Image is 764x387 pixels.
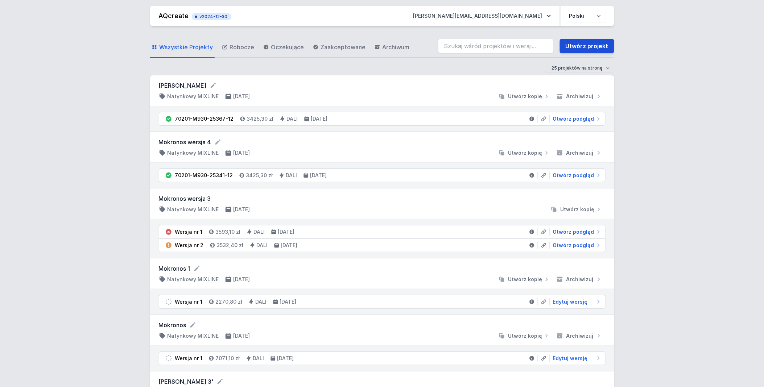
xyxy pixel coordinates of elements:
[310,172,327,179] h4: [DATE]
[495,93,553,100] button: Utwórz kopię
[508,149,542,157] span: Utwórz kopię
[286,172,297,179] h4: DALI
[550,242,602,249] a: Otwórz podgląd
[277,355,294,362] h4: [DATE]
[553,149,606,157] button: Archiwizuj
[553,276,606,283] button: Archiwizuj
[234,149,250,157] h4: [DATE]
[214,138,222,146] button: Edytuj nazwę projektu
[278,228,295,236] h4: [DATE]
[254,228,265,236] h4: DALI
[168,276,219,283] h4: Natynkowy MIXLINE
[175,228,203,236] div: Wersja nr 1
[548,206,606,213] button: Utwórz kopię
[175,298,203,305] div: Wersja nr 1
[550,355,602,362] a: Edytuj wersję
[495,332,553,340] button: Utwórz kopię
[495,149,553,157] button: Utwórz kopię
[159,138,606,146] form: Mokronos wersja 4
[508,276,542,283] span: Utwórz kopię
[281,242,298,249] h4: [DATE]
[438,39,554,53] input: Szukaj wśród projektów i wersji...
[210,82,217,89] button: Edytuj nazwę projektu
[566,276,594,283] span: Archiwizuj
[189,321,197,329] button: Edytuj nazwę projektu
[246,172,273,179] h4: 3425,30 zł
[256,298,267,305] h4: DALI
[565,9,606,22] select: Wybierz język
[560,39,614,53] a: Utwórz projekt
[508,332,542,340] span: Utwórz kopię
[159,377,606,386] form: [PERSON_NAME] 3'
[168,206,219,213] h4: Natynkowy MIXLINE
[217,242,244,249] h4: 3532,40 zł
[561,206,595,213] span: Utwórz kopię
[159,194,606,203] h3: Mokronos wersja 3
[234,332,250,340] h4: [DATE]
[247,115,274,122] h4: 3425,30 zł
[566,332,594,340] span: Archiwizuj
[216,378,224,385] button: Edytuj nazwę projektu
[216,228,241,236] h4: 3593,10 zł
[311,37,367,58] a: Zaakceptowane
[553,242,594,249] span: Otwórz podgląd
[553,355,588,362] span: Edytuj wersję
[216,298,243,305] h4: 2270,80 zł
[150,37,215,58] a: Wszystkie Projekty
[553,115,594,122] span: Otwórz podgląd
[553,228,594,236] span: Otwórz podgląd
[175,355,203,362] div: Wersja nr 1
[553,172,594,179] span: Otwórz podgląd
[168,93,219,100] h4: Natynkowy MIXLINE
[234,276,250,283] h4: [DATE]
[408,9,557,22] button: [PERSON_NAME][EMAIL_ADDRESS][DOMAIN_NAME]
[566,93,594,100] span: Archiwizuj
[159,81,606,90] form: [PERSON_NAME]
[216,355,240,362] h4: 7071,10 zł
[195,14,228,20] span: v2024-12-30
[550,172,602,179] a: Otwórz podgląd
[321,43,366,51] span: Zaakceptowane
[165,298,172,305] img: draft.svg
[495,276,553,283] button: Utwórz kopię
[508,93,542,100] span: Utwórz kopię
[383,43,410,51] span: Archiwum
[175,115,234,122] div: 70201-M930-25367-12
[287,115,298,122] h4: DALI
[159,321,606,329] form: Mokronos
[159,12,189,20] a: AQcreate
[271,43,304,51] span: Oczekujące
[553,332,606,340] button: Archiwizuj
[168,332,219,340] h4: Natynkowy MIXLINE
[553,298,588,305] span: Edytuj wersję
[566,149,594,157] span: Archiwizuj
[373,37,411,58] a: Archiwum
[257,242,268,249] h4: DALI
[175,242,204,249] div: Wersja nr 2
[168,149,219,157] h4: Natynkowy MIXLINE
[165,355,172,362] img: draft.svg
[230,43,255,51] span: Robocze
[550,228,602,236] a: Otwórz podgląd
[262,37,306,58] a: Oczekujące
[550,298,602,305] a: Edytuj wersję
[253,355,264,362] h4: DALI
[553,93,606,100] button: Archiwizuj
[234,206,250,213] h4: [DATE]
[159,264,606,273] form: Mokronos 1
[280,298,297,305] h4: [DATE]
[220,37,256,58] a: Robocze
[192,12,231,20] button: v2024-12-30
[234,93,250,100] h4: [DATE]
[550,115,602,122] a: Otwórz podgląd
[193,265,201,272] button: Edytuj nazwę projektu
[160,43,213,51] span: Wszystkie Projekty
[175,172,233,179] div: 70201-M930-25341-12
[311,115,328,122] h4: [DATE]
